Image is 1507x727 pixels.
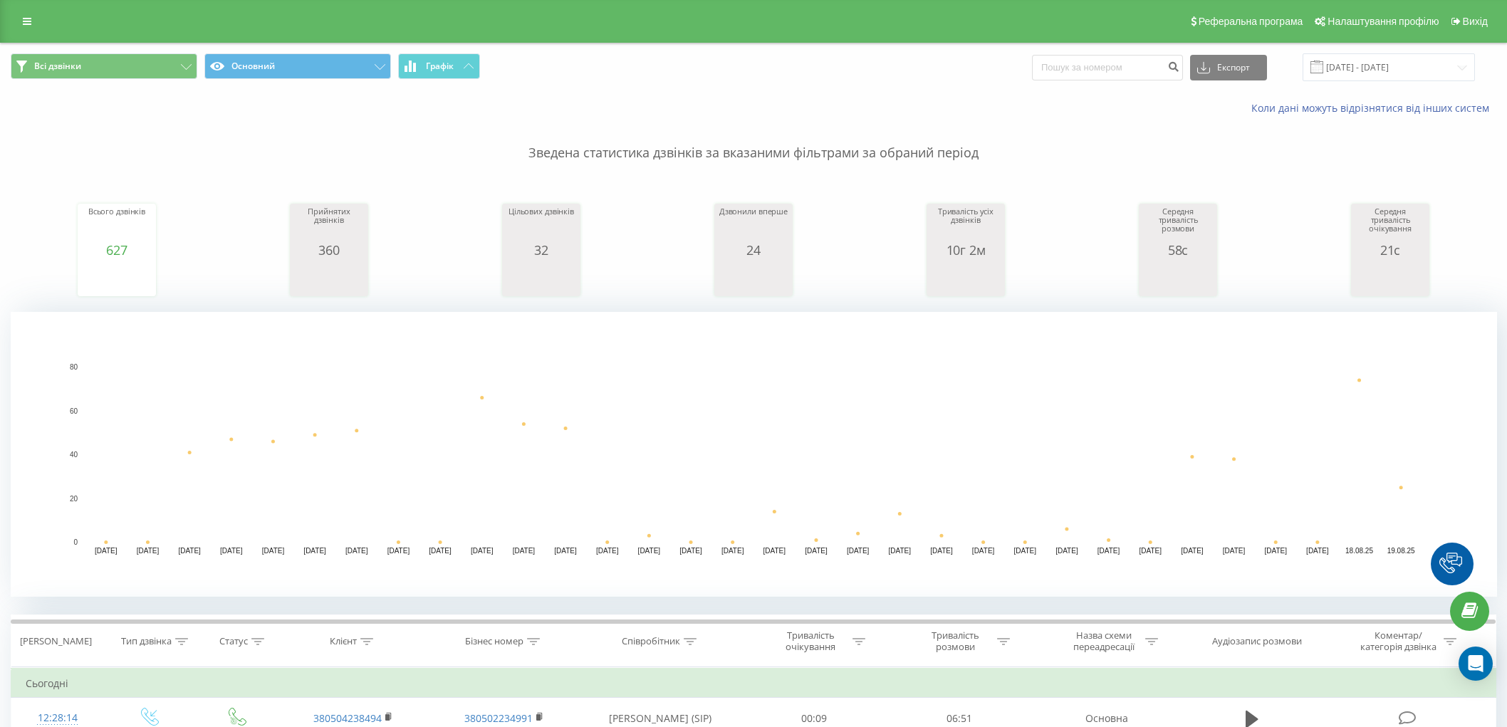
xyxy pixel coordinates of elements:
p: Зведена статистика дзвінків за вказаними фільтрами за обраний період [11,115,1496,162]
text: [DATE] [220,547,243,555]
div: Дзвонили вперше [718,207,789,243]
div: Співробітник [622,636,680,648]
text: [DATE] [262,547,285,555]
text: [DATE] [763,547,786,555]
a: Коли дані можуть відрізнятися вiд інших систем [1251,101,1496,115]
div: Статус [219,636,248,648]
div: 10г 2м [930,243,1001,257]
text: [DATE] [889,547,912,555]
text: [DATE] [1014,547,1037,555]
svg: A chart. [293,257,365,300]
div: 21с [1355,243,1426,257]
a: 380504238494 [313,711,382,725]
text: [DATE] [137,547,160,555]
span: Налаштування профілю [1328,16,1439,27]
div: 58с [1142,243,1214,257]
text: [DATE] [429,547,452,555]
div: Середня тривалість розмови [1142,207,1214,243]
text: [DATE] [1264,547,1287,555]
button: Всі дзвінки [11,53,197,79]
div: Аудіозапис розмови [1212,636,1302,648]
div: 24 [718,243,789,257]
text: [DATE] [345,547,368,555]
text: 60 [70,407,78,415]
div: Цільових дзвінків [506,207,577,243]
div: Прийнятих дзвінків [293,207,365,243]
div: Коментар/категорія дзвінка [1357,629,1440,654]
text: [DATE] [1055,547,1078,555]
text: 18.08.25 [1345,547,1373,555]
div: [PERSON_NAME] [20,636,92,648]
text: [DATE] [513,547,536,555]
svg: A chart. [718,257,789,300]
text: [DATE] [805,547,828,555]
div: Всього дзвінків [81,207,152,243]
text: [DATE] [1223,547,1246,555]
text: [DATE] [972,547,995,555]
svg: A chart. [11,312,1497,597]
text: [DATE] [1139,547,1162,555]
div: Тривалість очікування [773,629,849,654]
text: 0 [73,538,78,546]
td: Сьогодні [11,669,1496,698]
text: 40 [70,451,78,459]
input: Пошук за номером [1032,55,1183,80]
text: [DATE] [930,547,953,555]
text: [DATE] [178,547,201,555]
div: Клієнт [330,636,357,648]
div: Тип дзвінка [121,636,172,648]
span: Всі дзвінки [34,61,81,72]
div: 32 [506,243,577,257]
text: [DATE] [1181,547,1204,555]
text: [DATE] [638,547,661,555]
span: Вихід [1463,16,1488,27]
text: [DATE] [596,547,619,555]
svg: A chart. [1142,257,1214,300]
button: Експорт [1190,55,1267,80]
div: Тривалість усіх дзвінків [930,207,1001,243]
svg: A chart. [930,257,1001,300]
button: Графік [398,53,480,79]
svg: A chart. [506,257,577,300]
text: [DATE] [847,547,870,555]
text: [DATE] [303,547,326,555]
div: Бізнес номер [465,636,523,648]
div: 627 [81,243,152,257]
div: Тривалість розмови [917,629,994,654]
svg: A chart. [1355,257,1426,300]
text: 19.08.25 [1387,547,1415,555]
text: [DATE] [554,547,577,555]
text: [DATE] [471,547,494,555]
text: 80 [70,363,78,371]
button: Основний [204,53,391,79]
span: Графік [426,61,454,71]
div: Open Intercom Messenger [1459,647,1493,681]
svg: A chart. [81,257,152,300]
div: 360 [293,243,365,257]
text: [DATE] [1306,547,1329,555]
text: [DATE] [679,547,702,555]
span: Реферальна програма [1199,16,1303,27]
text: 20 [70,495,78,503]
a: 380502234991 [464,711,533,725]
text: [DATE] [1097,547,1120,555]
div: Середня тривалість очікування [1355,207,1426,243]
text: [DATE] [721,547,744,555]
text: [DATE] [95,547,118,555]
text: [DATE] [387,547,410,555]
div: Назва схеми переадресації [1065,629,1142,654]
